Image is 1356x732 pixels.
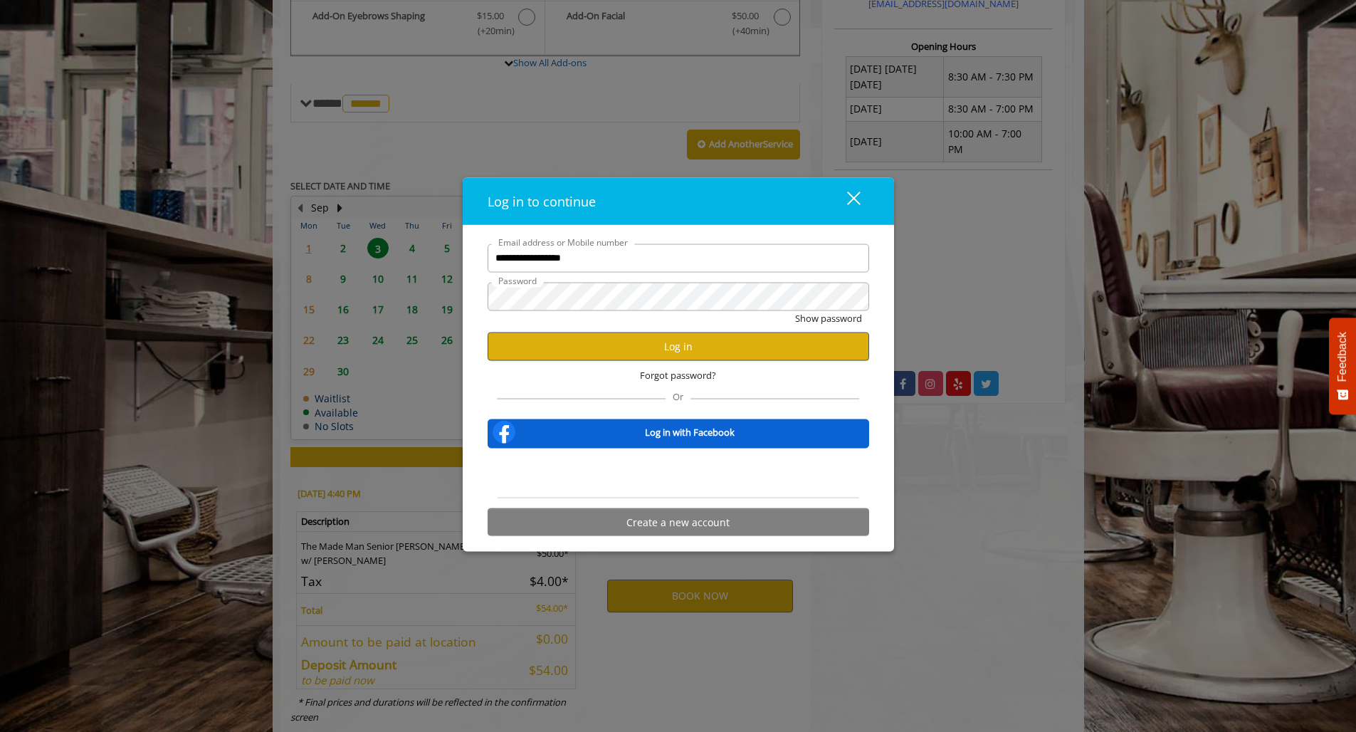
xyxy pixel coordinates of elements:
span: Feedback [1336,332,1349,382]
button: close dialog [821,187,869,216]
button: Show password [795,310,862,325]
span: Or [666,390,690,403]
img: facebook-logo [490,418,518,446]
button: Feedback - Show survey [1329,318,1356,414]
label: Password [491,273,544,287]
input: Email address or Mobile number [488,244,869,272]
button: Create a new account [488,508,869,536]
button: Log in [488,333,869,360]
div: Sign in with Google. Opens in new tab [613,458,744,489]
iframe: Sign in with Google Button [606,458,751,489]
span: Forgot password? [640,367,716,382]
span: Log in to continue [488,192,596,209]
input: Password [488,282,869,310]
b: Log in with Facebook [645,424,735,439]
div: close dialog [831,191,859,212]
label: Email address or Mobile number [491,235,635,249]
